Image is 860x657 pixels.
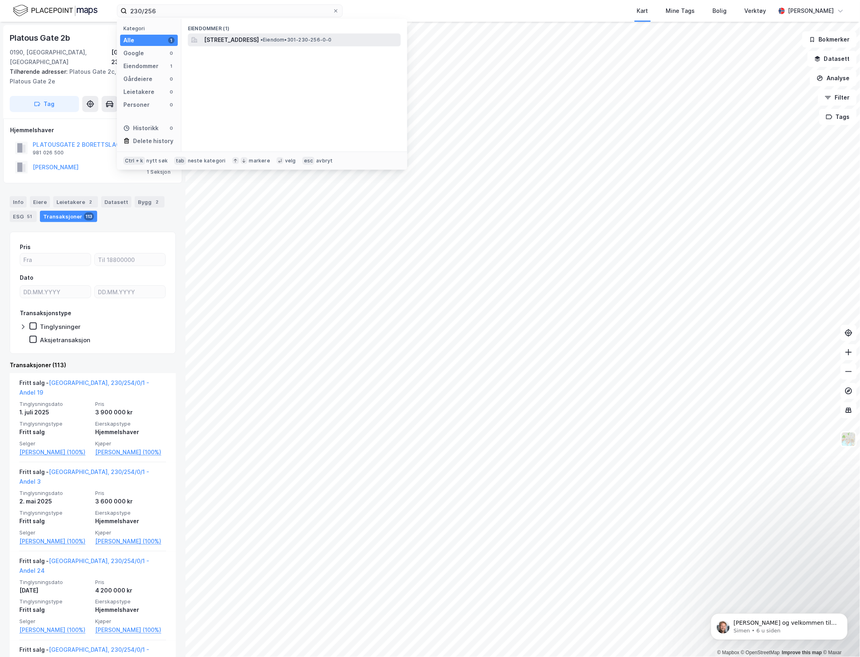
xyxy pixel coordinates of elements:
[260,37,332,43] span: Eiendom • 301-230-256-0-0
[260,37,263,43] span: •
[204,35,259,45] span: [STREET_ADDRESS]
[95,254,165,266] input: Til 18800000
[87,198,95,206] div: 2
[19,378,166,401] div: Fritt salg -
[19,556,166,579] div: Fritt salg -
[637,6,648,16] div: Kart
[10,67,169,86] div: Platous Gate 2c, Platous Gate 2d, Platous Gate 2e
[19,490,90,497] span: Tinglysningsdato
[19,447,90,457] a: [PERSON_NAME] (100%)
[40,323,81,331] div: Tinglysninger
[111,48,176,67] div: [GEOGRAPHIC_DATA], 230/254
[123,48,144,58] div: Google
[19,467,166,490] div: Fritt salg -
[25,212,33,220] div: 51
[168,89,175,95] div: 0
[841,432,856,447] img: Z
[35,23,138,62] span: [PERSON_NAME] og velkommen til Newsec Maps, [PERSON_NAME] det er du lurer på så er det bare å ta ...
[20,286,91,298] input: DD.MM.YYYY
[95,286,165,298] input: DD.MM.YYYY
[188,158,226,164] div: neste kategori
[95,490,166,497] span: Pris
[19,379,149,396] a: [GEOGRAPHIC_DATA], 230/254/0/1 - Andel 19
[19,468,149,485] a: [GEOGRAPHIC_DATA], 230/254/0/1 - Andel 3
[19,618,90,625] span: Selger
[19,408,90,417] div: 1. juli 2025
[713,6,727,16] div: Bolig
[782,650,822,656] a: Improve this map
[19,599,90,605] span: Tinglysningstype
[168,50,175,56] div: 0
[95,618,166,625] span: Kjøper
[19,420,90,427] span: Tinglysningstype
[19,401,90,408] span: Tinglysningsdato
[802,31,857,48] button: Bokmerker
[19,557,149,574] a: [GEOGRAPHIC_DATA], 230/254/0/1 - Andel 24
[95,626,166,635] a: [PERSON_NAME] (100%)
[302,157,315,165] div: esc
[19,516,90,526] div: Fritt salg
[95,536,166,546] a: [PERSON_NAME] (100%)
[20,254,91,266] input: Fra
[19,536,90,546] a: [PERSON_NAME] (100%)
[10,31,72,44] div: Platous Gate 2b
[699,597,860,653] iframe: Intercom notifications melding
[123,61,158,71] div: Eiendommer
[95,401,166,408] span: Pris
[19,529,90,536] span: Selger
[745,6,766,16] div: Verktøy
[19,497,90,506] div: 2. mai 2025
[84,212,94,220] div: 113
[810,70,857,86] button: Analyse
[20,242,31,252] div: Pris
[741,650,780,656] a: OpenStreetMap
[181,19,407,33] div: Eiendommer (1)
[10,360,176,370] div: Transaksjoner (113)
[123,87,154,97] div: Leietakere
[19,579,90,586] span: Tinglysningsdato
[95,599,166,605] span: Eierskapstype
[95,427,166,437] div: Hjemmelshaver
[33,150,64,156] div: 981 026 500
[40,336,90,344] div: Aksjetransaksjon
[717,650,739,656] a: Mapbox
[101,196,131,208] div: Datasett
[95,529,166,536] span: Kjøper
[168,102,175,108] div: 0
[285,158,296,164] div: velg
[19,605,90,615] div: Fritt salg
[249,158,270,164] div: markere
[95,586,166,595] div: 4 200 000 kr
[95,408,166,417] div: 3 900 000 kr
[153,198,161,206] div: 2
[819,109,857,125] button: Tags
[168,76,175,82] div: 0
[95,605,166,615] div: Hjemmelshaver
[95,509,166,516] span: Eierskapstype
[10,196,27,208] div: Info
[123,25,178,31] div: Kategori
[95,579,166,586] span: Pris
[123,74,152,84] div: Gårdeiere
[10,68,69,75] span: Tilhørende adresser:
[123,35,134,45] div: Alle
[133,136,173,146] div: Delete history
[123,157,145,165] div: Ctrl + k
[10,48,111,67] div: 0190, [GEOGRAPHIC_DATA], [GEOGRAPHIC_DATA]
[316,158,333,164] div: avbryt
[666,6,695,16] div: Mine Tags
[95,420,166,427] span: Eierskapstype
[95,440,166,447] span: Kjøper
[19,626,90,635] a: [PERSON_NAME] (100%)
[35,31,139,38] p: Message from Simen, sent 6 u siden
[19,427,90,437] div: Fritt salg
[10,125,175,135] div: Hjemmelshaver
[95,447,166,457] a: [PERSON_NAME] (100%)
[808,51,857,67] button: Datasett
[20,308,71,318] div: Transaksjonstype
[19,440,90,447] span: Selger
[13,4,98,18] img: logo.f888ab2527a4732fd821a326f86c7f29.svg
[20,273,33,283] div: Dato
